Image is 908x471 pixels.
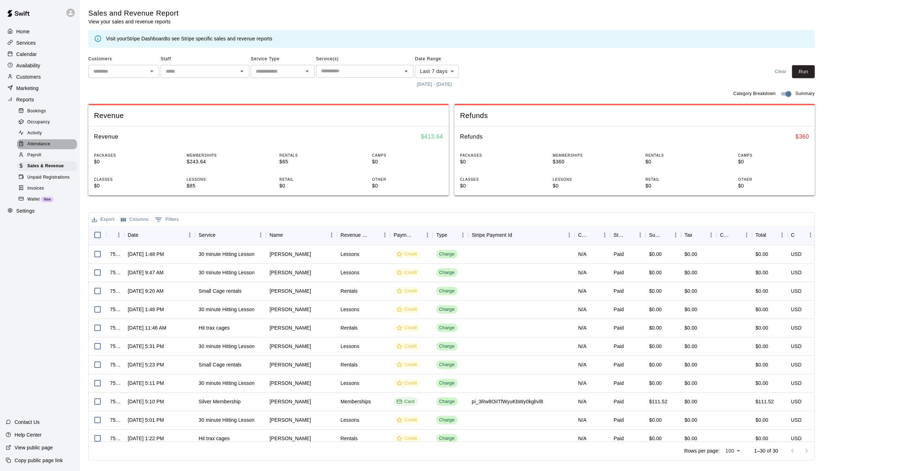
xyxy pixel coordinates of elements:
[199,343,255,350] div: 30 minute Hitting Lesson
[6,94,74,105] a: Reports
[106,35,272,43] div: Visit your to see Stripe specific sales and revenue reports
[439,361,455,368] div: Charge
[553,153,624,158] p: MEMBERSHIPS
[17,128,77,138] div: Activity
[578,251,587,258] div: N/A
[685,380,697,387] div: $0.00
[614,225,625,245] div: Status
[422,230,433,240] button: Menu
[6,60,74,71] div: Availability
[88,9,179,18] h5: Sales and Revenue Report
[17,184,77,194] div: Invoices
[755,343,768,350] div: $0.00
[685,225,692,245] div: Tax
[199,324,230,331] div: Hit trax cages
[283,230,293,240] button: Sort
[610,225,646,245] div: Status
[199,361,242,368] div: Small Cage rentals
[270,269,311,276] div: Kerry McFaddin
[670,230,681,240] button: Menu
[769,65,792,78] button: Clear
[439,380,455,387] div: Charge
[17,150,77,160] div: Payroll
[16,207,35,214] p: Settings
[439,269,455,276] div: Charge
[685,324,697,331] div: $0.00
[110,416,121,424] div: 756012
[685,269,697,276] div: $0.00
[340,287,358,295] div: Rentals
[755,380,768,387] div: $0.00
[649,306,662,313] div: $0.00
[460,158,531,166] p: $0
[578,380,587,387] div: N/A
[370,230,380,240] button: Sort
[578,269,587,276] div: N/A
[685,306,697,313] div: $0.00
[17,139,77,149] div: Attendance
[468,225,575,245] div: Stripe Payment Id
[553,182,624,190] p: $0
[791,398,802,405] div: USD
[187,177,258,182] p: LESSONS
[660,230,670,240] button: Sort
[741,230,752,240] button: Menu
[738,158,809,166] p: $0
[614,269,624,276] div: Paid
[685,361,697,368] div: $0.00
[128,361,164,368] div: Aug 14, 2025, 5:23 PM
[340,306,359,313] div: Lessons
[199,225,216,245] div: Service
[199,251,255,258] div: 30 minute Hitting Lesson
[614,306,624,313] div: Paid
[270,324,311,331] div: Brad Williams
[199,398,240,405] div: Silver Membership
[255,230,266,240] button: Menu
[27,152,41,159] span: Payroll
[266,225,337,245] div: Name
[6,49,74,60] a: Calendar
[128,225,138,245] div: Date
[270,380,311,387] div: Finley Jarvis
[17,161,77,171] div: Sales & Revenue
[649,269,662,276] div: $0.00
[681,225,716,245] div: Tax
[716,225,752,245] div: Custom Fee
[720,225,731,245] div: Custom Fee
[340,269,359,276] div: Lessons
[17,117,77,127] div: Occupancy
[731,230,741,240] button: Sort
[270,306,311,313] div: Scott Allen
[110,269,121,276] div: 758587
[791,251,802,258] div: USD
[795,230,805,240] button: Sort
[17,139,80,150] a: Attendance
[17,183,80,194] a: Invoices
[27,108,46,115] span: Bookings
[17,106,80,117] a: Bookings
[110,251,121,258] div: 758953
[27,141,50,148] span: Attendance
[17,161,80,172] a: Sales & Revenue
[397,343,417,350] div: Credit
[625,230,635,240] button: Sort
[237,66,247,76] button: Open
[472,398,543,405] div: pi_3Rw8OiITfWyuKbWy0kglIvl8
[787,225,816,245] div: Currency
[439,306,455,313] div: Charge
[685,287,697,295] div: $0.00
[199,269,255,276] div: 30 minute Hitting Lesson
[340,343,359,350] div: Lessons
[6,83,74,94] a: Marketing
[27,119,50,126] span: Occupancy
[15,419,40,426] p: Contact Us
[15,457,63,464] p: Copy public page link
[733,90,776,97] span: Category Breakdown
[649,287,662,295] div: $0.00
[460,153,531,158] p: PACKAGES
[646,153,716,158] p: RENTALS
[372,153,443,158] p: CAMPS
[161,54,249,65] span: Staff
[635,230,646,240] button: Menu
